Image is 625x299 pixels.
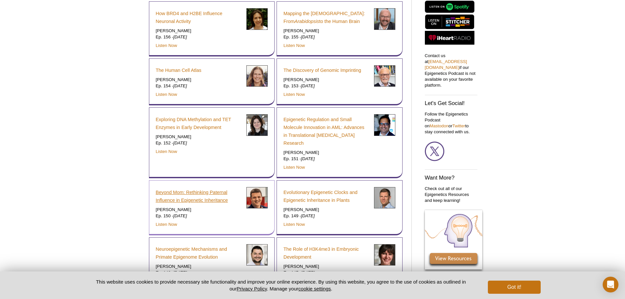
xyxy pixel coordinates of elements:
[425,111,477,135] p: Follow the Epigenetics Podcast on or to stay connected with us.
[425,210,482,269] img: View Epigenetic Resources
[425,175,477,181] h3: Want More?
[156,188,241,204] a: Beyond Mom: Rethinking Paternal Influence in Epigenetic Inheritance
[156,92,177,97] a: Listen Now
[283,156,369,162] p: Ep. 151 -
[156,264,241,269] p: [PERSON_NAME]
[374,114,395,136] img: Weiwei Dang headshot
[283,222,305,227] a: Listen Now
[425,141,445,161] img: Active Motif Twitter
[425,53,477,88] p: Contact us at if our Epigenetics Podcast is not available on your favorite platform.
[283,213,369,219] p: Ep. 149 -
[283,264,369,269] p: [PERSON_NAME]
[425,14,474,29] img: Listen on Stitcher
[173,83,187,88] em: [DATE]
[156,140,241,146] p: Ep. 152 -
[283,10,369,25] a: Mapping the [DEMOGRAPHIC_DATA]: FromArabidopsisto the Human Brain
[156,10,241,25] a: How BRD4 and H2BE Influence Neuronal Activity
[156,134,241,140] p: [PERSON_NAME]
[283,270,369,276] p: Ep. 147 -
[374,187,395,208] img: Frank Johannes
[452,123,465,128] a: Twitter
[156,83,241,89] p: Ep. 154 -
[301,83,315,88] em: [DATE]
[156,149,177,154] a: Listen Now
[156,43,177,48] a: Listen Now
[488,281,540,294] button: Got it!
[156,245,241,261] a: Neuroepigenetic Mechanisms and Primate Epigenome Evolution
[237,286,267,291] a: Privacy Policy
[246,187,268,208] img: Raffaele Teperino
[301,34,315,39] em: [DATE]
[246,244,268,266] img: Boyan Bonev
[173,270,187,275] em: [DATE]
[298,286,331,291] button: cookie settings
[156,77,241,83] p: [PERSON_NAME]
[156,270,241,276] p: Ep. 148 -
[156,28,241,34] p: [PERSON_NAME]
[173,213,187,218] em: [DATE]
[85,278,477,292] p: This website uses cookies to provide necessary site functionality and improve your online experie...
[283,92,305,97] a: Listen Now
[295,19,319,24] em: Arabidopsis
[173,34,187,39] em: [DATE]
[301,270,315,275] em: [DATE]
[283,150,369,156] p: [PERSON_NAME]
[603,277,618,292] div: Open Intercom Messenger
[156,34,241,40] p: Ep. 156 -
[283,188,369,204] a: Evolutionary Epigenetic Clocks and Epigenetic Inheritance in Plants
[156,207,241,213] p: [PERSON_NAME]
[283,165,305,170] a: Listen Now
[156,222,177,227] a: Listen Now
[425,101,477,106] h3: Let's Get Social!
[283,28,369,34] p: [PERSON_NAME]
[173,140,187,145] em: [DATE]
[425,1,474,13] img: Listen on Spotify
[425,59,467,70] a: [EMAIL_ADDRESS][DOMAIN_NAME]
[156,116,241,131] a: Exploring DNA Methylation and TET Enzymes in Early Development
[156,213,241,219] p: Ep. 150 -
[283,207,369,213] p: [PERSON_NAME]
[283,116,369,147] a: Epigenetic Regulation and Small Molecule Innovation in AML: Advances in Translational [MEDICAL_DA...
[246,65,268,87] img: Sarah Teichmann headshot
[283,77,369,83] p: [PERSON_NAME]
[374,244,395,266] img: Eva Hörmanseder
[374,65,395,87] img: Azim Surani headshot
[429,123,448,128] a: Mastodon
[301,156,315,161] em: [DATE]
[283,83,369,89] p: Ep. 153 -
[283,43,305,48] a: Listen Now
[283,66,361,74] a: The Discovery of Genomic Imprinting
[374,8,395,30] img: Joseph Ecker headshot
[283,34,369,40] p: Ep. 155 -
[283,245,369,261] a: The Role of H3K4me3 in Embryonic Development
[425,31,474,45] img: Listen on iHeartRadio
[425,186,477,203] p: Check out all of our Epigenetics Resources and keep learning!
[301,213,315,218] em: [DATE]
[246,8,268,30] img: Erica Korb headshot
[156,66,201,74] a: The Human Cell Atlas
[246,114,268,136] img: Petra Hajkova headshot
